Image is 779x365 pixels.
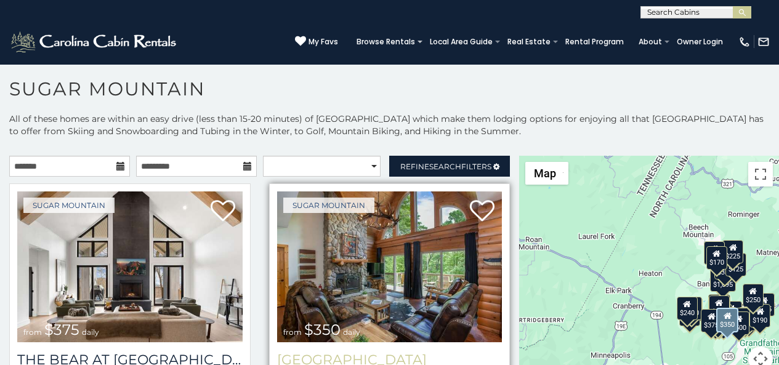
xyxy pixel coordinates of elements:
span: $350 [304,321,341,339]
img: White-1-2.png [9,30,180,54]
a: Sugar Mountain [283,198,374,213]
button: Toggle fullscreen view [748,162,773,187]
img: mail-regular-white.png [757,36,770,48]
a: My Favs [295,36,338,48]
div: $350 [716,308,738,332]
a: About [632,33,668,50]
a: Browse Rentals [350,33,421,50]
a: The Bear At Sugar Mountain from $375 daily [17,191,243,342]
div: $155 [754,293,775,316]
div: $500 [729,311,749,335]
img: The Bear At Sugar Mountain [17,191,243,342]
a: Owner Login [671,33,729,50]
img: Grouse Moor Lodge [277,191,503,342]
div: $240 [677,297,698,320]
div: $300 [709,295,730,319]
button: Change map style [525,162,568,185]
a: Add to favorites [211,199,235,225]
a: Sugar Mountain [23,198,115,213]
img: phone-regular-white.png [738,36,751,48]
div: $250 [743,284,764,307]
span: from [283,327,302,337]
div: $225 [722,240,743,263]
div: $190 [749,304,770,327]
span: daily [343,327,360,337]
div: $240 [704,241,725,265]
a: Grouse Moor Lodge from $350 daily [277,191,503,342]
div: $170 [706,246,727,270]
span: My Favs [309,36,338,47]
div: $190 [708,294,729,318]
a: Add to favorites [470,199,494,225]
div: $200 [721,301,742,324]
a: Real Estate [501,33,557,50]
span: daily [82,327,99,337]
div: $1,095 [710,268,736,292]
span: Refine Filters [400,162,491,171]
span: from [23,327,42,337]
div: $195 [735,308,756,331]
div: $375 [701,309,722,332]
div: $125 [725,253,746,276]
span: Search [429,162,461,171]
span: Map [534,167,556,180]
a: RefineSearchFilters [389,156,510,177]
span: $375 [44,321,79,339]
a: Rental Program [559,33,630,50]
a: Local Area Guide [424,33,499,50]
